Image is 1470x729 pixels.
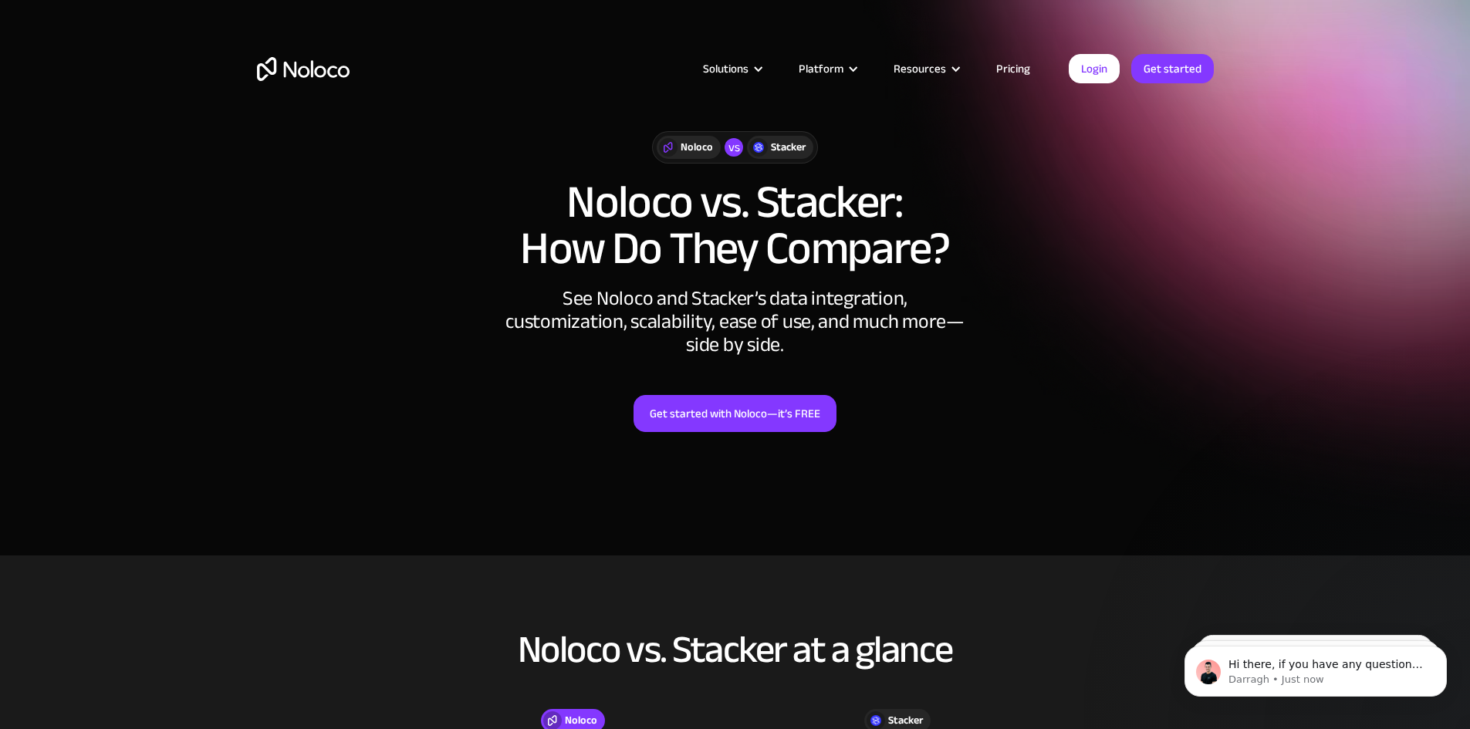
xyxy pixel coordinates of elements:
div: Solutions [703,59,749,79]
div: Stacker [771,139,806,156]
div: Resources [874,59,977,79]
a: Login [1069,54,1120,83]
iframe: Intercom notifications message [1161,613,1470,721]
div: vs [725,138,743,157]
h2: Noloco vs. Stacker at a glance [257,629,1214,670]
a: Pricing [977,59,1049,79]
div: Platform [779,59,874,79]
div: Platform [799,59,843,79]
div: Noloco [681,139,713,156]
a: Get started [1131,54,1214,83]
div: Resources [894,59,946,79]
div: Solutions [684,59,779,79]
div: Noloco [565,712,597,729]
a: Get started with Noloco—it’s FREE [634,395,836,432]
h1: Noloco vs. Stacker: How Do They Compare? [257,179,1214,272]
div: See Noloco and Stacker’s data integration, customization, scalability, ease of use, and much more... [504,287,967,356]
div: Stacker [888,712,923,729]
a: home [257,57,350,81]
